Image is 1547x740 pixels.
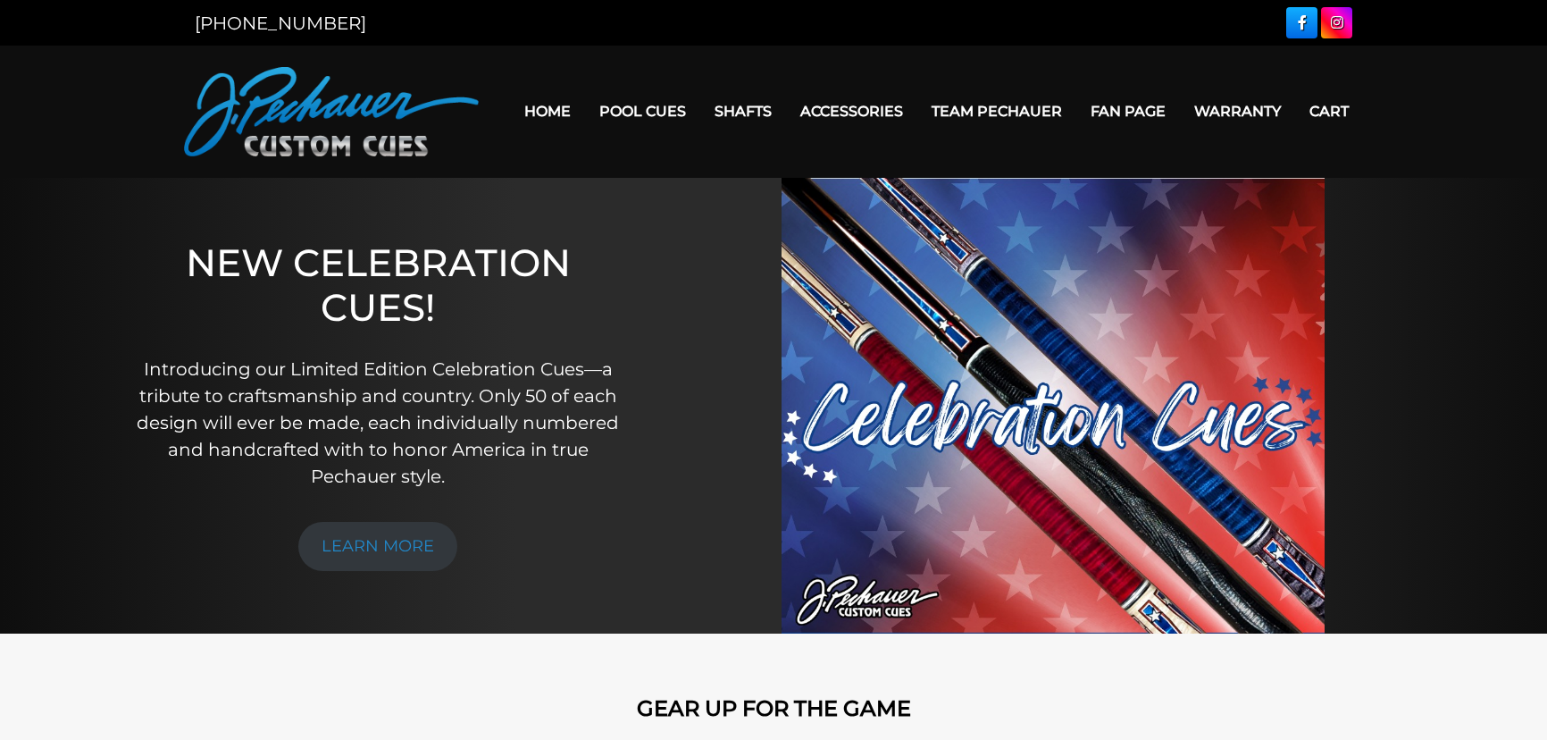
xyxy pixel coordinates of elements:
[700,88,786,134] a: Shafts
[184,67,479,156] img: Pechauer Custom Cues
[195,13,366,34] a: [PHONE_NUMBER]
[125,356,631,490] p: Introducing our Limited Edition Celebration Cues—a tribute to craftsmanship and country. Only 50 ...
[1180,88,1295,134] a: Warranty
[1076,88,1180,134] a: Fan Page
[1295,88,1363,134] a: Cart
[585,88,700,134] a: Pool Cues
[786,88,917,134] a: Accessories
[510,88,585,134] a: Home
[125,240,631,331] h1: NEW CELEBRATION CUES!
[298,522,457,571] a: LEARN MORE
[917,88,1076,134] a: Team Pechauer
[637,695,911,721] strong: GEAR UP FOR THE GAME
